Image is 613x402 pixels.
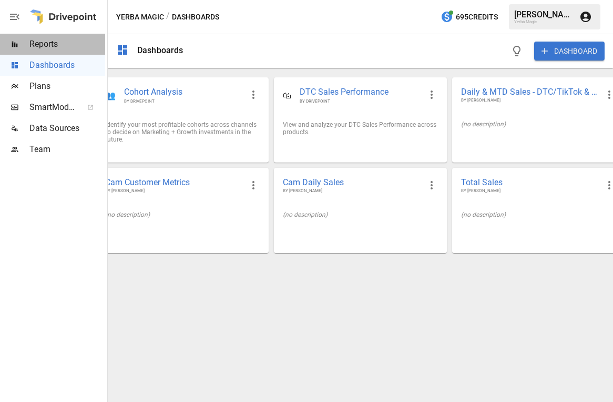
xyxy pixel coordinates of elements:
div: View and analyze your DTC Sales Performance across products. [283,121,437,136]
span: Plans [29,80,105,93]
span: 695 Credits [456,11,498,24]
span: SmartModel [29,101,76,114]
span: BY [PERSON_NAME] [461,97,599,104]
div: Yerba Magic [514,19,573,24]
span: BY [PERSON_NAME] [461,188,599,194]
div: 🛍 [283,91,291,100]
span: DTC Sales Performance [300,86,421,98]
div: Identify your most profitable cohorts across channels to decide on Marketing + Growth investments... [105,121,260,143]
span: BY [PERSON_NAME] [283,188,421,194]
button: Yerba Magic [116,11,164,24]
span: Cam Customer Metrics [105,177,243,188]
div: [PERSON_NAME] [514,9,573,19]
span: Reports [29,38,105,51]
span: Data Sources [29,122,105,135]
div: (no description) [283,211,437,218]
span: Cam Daily Sales [283,177,421,188]
span: BY DRIVEPOINT [300,98,421,104]
span: ™ [75,99,83,113]
div: / [166,11,170,24]
div: 👥 [105,91,116,100]
span: Daily & MTD Sales - DTC/TikTok & Amazon [461,86,599,97]
span: Cohort Analysis [124,86,243,98]
button: DASHBOARD [534,42,605,61]
span: BY DRIVEPOINT [124,98,243,104]
span: Team [29,143,105,156]
div: (no description) [105,211,260,218]
span: BY [PERSON_NAME] [105,188,243,194]
span: Total Sales [461,177,599,188]
button: 695Credits [436,7,502,27]
div: Dashboards [137,45,183,55]
span: Dashboards [29,59,105,72]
